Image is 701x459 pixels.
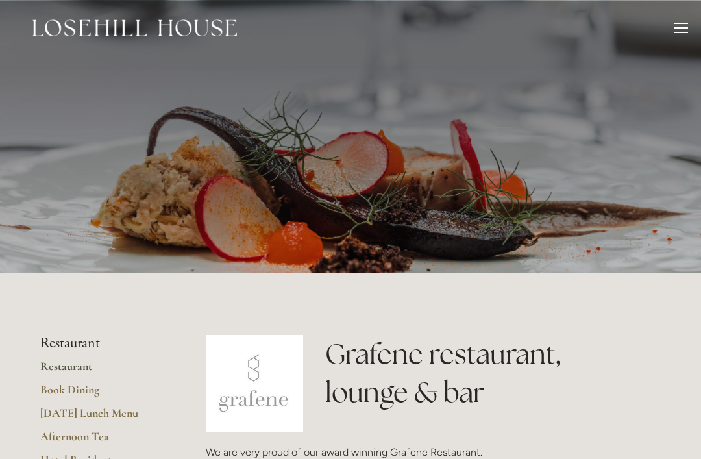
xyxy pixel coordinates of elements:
[40,382,164,406] a: Book Dining
[40,335,164,352] li: Restaurant
[40,406,164,429] a: [DATE] Lunch Menu
[206,335,303,432] img: grafene.jpg
[40,429,164,453] a: Afternoon Tea
[325,335,661,412] h1: Grafene restaurant, lounge & bar
[40,359,164,382] a: Restaurant
[32,19,237,36] img: Losehill House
